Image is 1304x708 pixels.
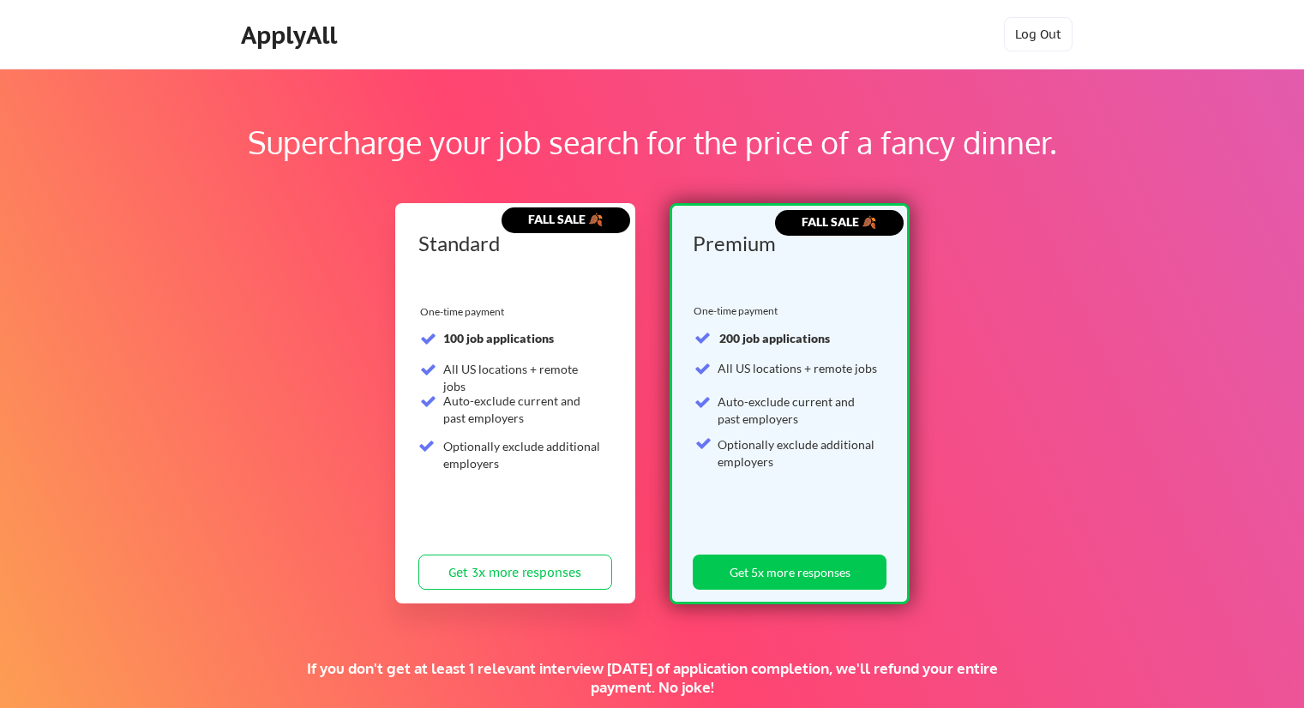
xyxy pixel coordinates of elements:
[420,305,509,319] div: One-time payment
[693,233,881,254] div: Premium
[719,331,830,345] strong: 200 job applications
[694,304,784,318] div: One-time payment
[718,436,877,470] div: Optionally exclude additional employers
[443,331,554,345] strong: 100 job applications
[443,438,602,471] div: Optionally exclude additional employers
[693,555,886,590] button: Get 5x more responses
[418,233,606,254] div: Standard
[528,212,603,226] strong: FALL SALE 🍂
[418,555,612,590] button: Get 3x more responses
[1004,17,1073,51] button: Log Out
[718,360,877,377] div: All US locations + remote jobs
[718,393,877,427] div: Auto-exclude current and past employers
[241,21,342,50] div: ApplyAll
[443,361,602,394] div: All US locations + remote jobs
[110,119,1194,165] div: Supercharge your job search for the price of a fancy dinner.
[443,393,602,426] div: Auto-exclude current and past employers
[297,659,1007,697] div: If you don't get at least 1 relevant interview [DATE] of application completion, we'll refund you...
[802,214,876,229] strong: FALL SALE 🍂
